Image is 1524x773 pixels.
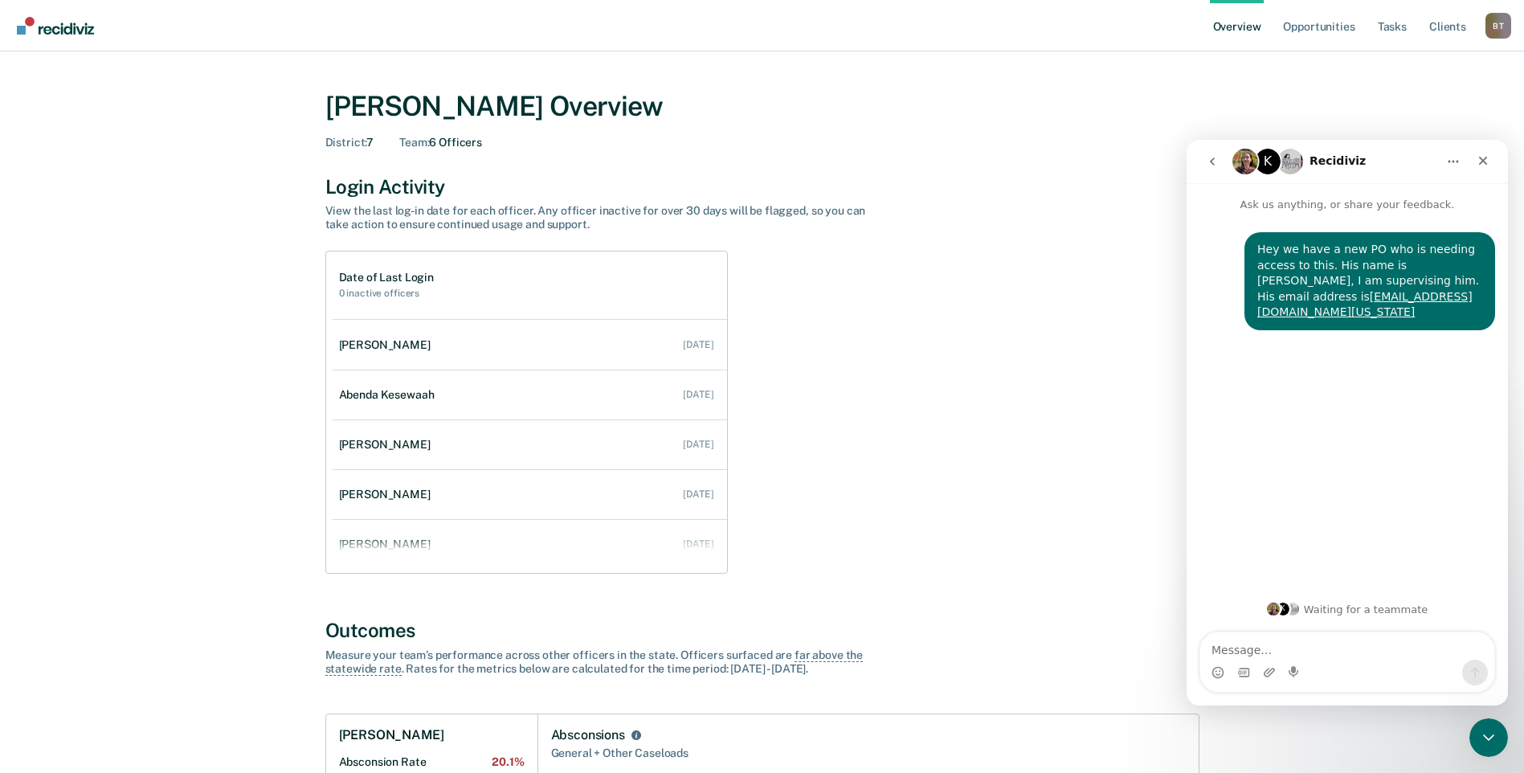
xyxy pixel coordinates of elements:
[551,743,1186,763] div: General + Other Caseloads
[17,17,94,35] img: Recidiviz
[325,648,888,676] div: Measure your team’s performance across other officer s in the state. Officer s surfaced are . Rat...
[325,204,888,231] div: View the last log-in date for each officer. Any officer inactive for over 30 days will be flagged...
[333,472,727,517] a: [PERSON_NAME] [DATE]
[1485,13,1511,39] button: Profile dropdown button
[628,727,644,743] button: Absconsions
[333,322,727,368] a: [PERSON_NAME] [DATE]
[325,90,1199,123] div: [PERSON_NAME] Overview
[683,489,713,500] div: [DATE]
[325,136,374,149] div: 7
[339,388,441,402] div: Abenda Kesewaah
[339,755,525,769] h2: Absconsion Rate
[1485,13,1511,39] div: B T
[339,538,437,551] div: [PERSON_NAME]
[339,488,437,501] div: [PERSON_NAME]
[339,338,437,352] div: [PERSON_NAME]
[339,288,434,299] h2: 0 inactive officers
[1469,718,1508,757] iframe: Intercom live chat
[325,175,1199,198] div: Login Activity
[333,372,727,418] a: Abenda Kesewaah [DATE]
[1187,140,1508,706] iframe: Intercom live chat
[683,339,713,350] div: [DATE]
[333,521,727,567] a: [PERSON_NAME] [DATE]
[325,648,864,676] span: far above the statewide rate
[683,538,713,550] div: [DATE]
[551,727,625,743] div: Absconsions
[399,136,482,149] div: 6 Officers
[325,619,1199,642] div: Outcomes
[339,271,434,284] h1: Date of Last Login
[683,389,713,400] div: [DATE]
[333,422,727,468] a: [PERSON_NAME] [DATE]
[683,439,713,450] div: [DATE]
[325,136,367,149] span: District :
[339,727,444,743] h1: [PERSON_NAME]
[492,755,524,769] span: 20.1%
[339,438,437,452] div: [PERSON_NAME]
[399,136,429,149] span: Team :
